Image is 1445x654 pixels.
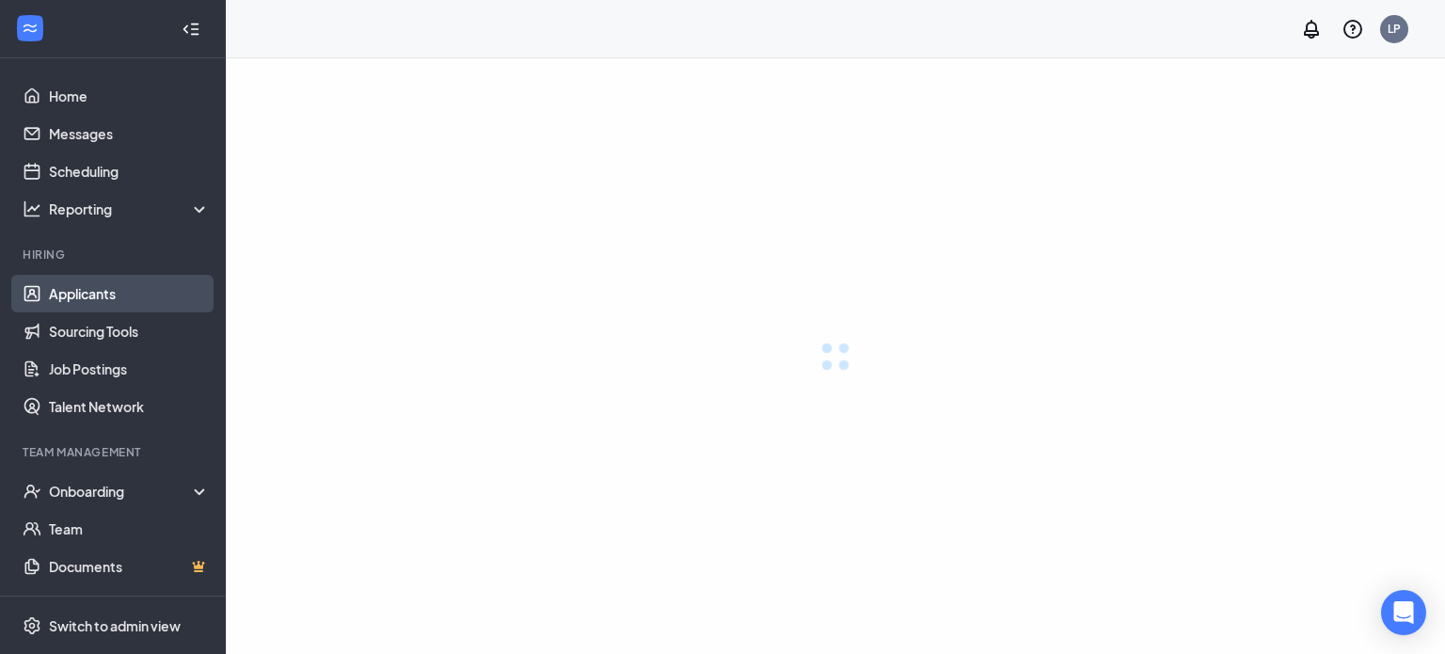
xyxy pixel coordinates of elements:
[49,585,210,623] a: SurveysCrown
[1300,18,1323,40] svg: Notifications
[49,115,210,152] a: Messages
[23,482,41,501] svg: UserCheck
[23,247,206,263] div: Hiring
[49,199,211,218] div: Reporting
[49,548,210,585] a: DocumentsCrown
[49,152,210,190] a: Scheduling
[49,350,210,388] a: Job Postings
[23,444,206,460] div: Team Management
[49,482,211,501] div: Onboarding
[49,510,210,548] a: Team
[49,275,210,312] a: Applicants
[1388,21,1401,37] div: LP
[21,19,40,38] svg: WorkstreamLogo
[23,616,41,635] svg: Settings
[1342,18,1364,40] svg: QuestionInfo
[23,199,41,218] svg: Analysis
[49,388,210,425] a: Talent Network
[49,616,181,635] div: Switch to admin view
[49,77,210,115] a: Home
[1381,590,1426,635] div: Open Intercom Messenger
[49,312,210,350] a: Sourcing Tools
[182,20,200,39] svg: Collapse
